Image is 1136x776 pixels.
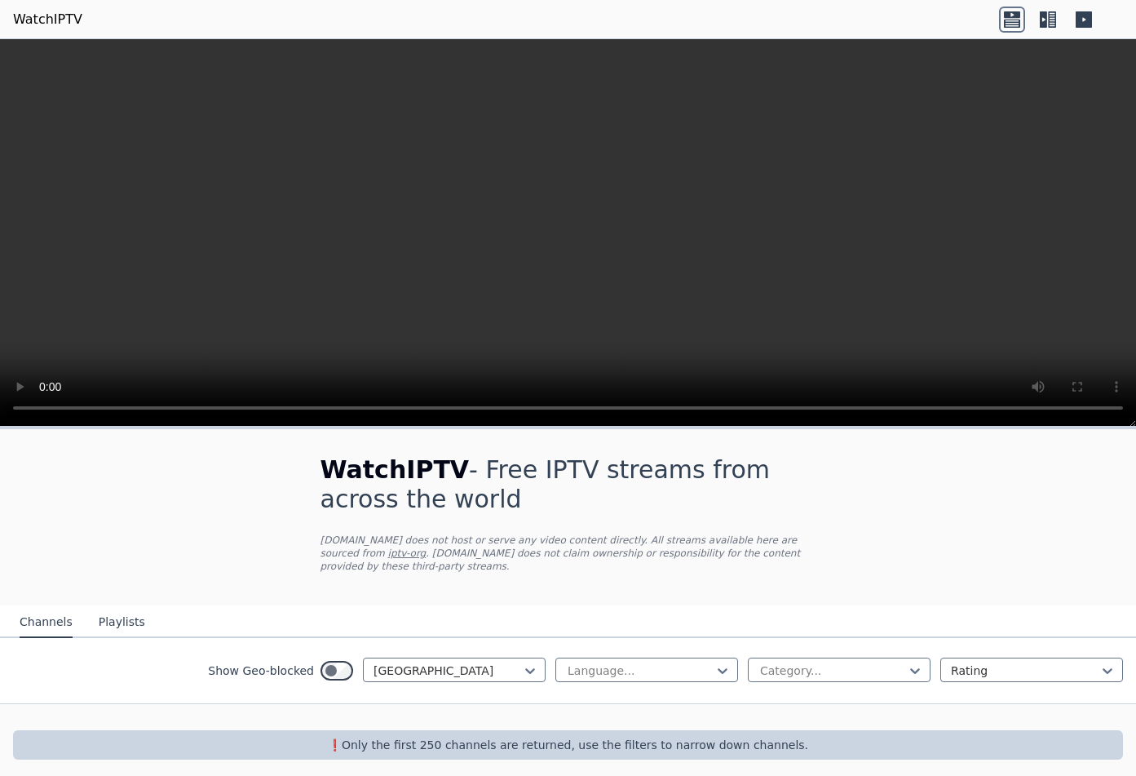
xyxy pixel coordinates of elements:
p: [DOMAIN_NAME] does not host or serve any video content directly. All streams available here are s... [320,534,816,573]
button: Playlists [99,607,145,638]
a: WatchIPTV [13,10,82,29]
a: iptv-org [388,548,427,559]
h1: - Free IPTV streams from across the world [320,455,816,514]
span: WatchIPTV [320,455,470,484]
label: Show Geo-blocked [208,663,314,679]
button: Channels [20,607,73,638]
p: ❗️Only the first 250 channels are returned, use the filters to narrow down channels. [20,737,1116,753]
